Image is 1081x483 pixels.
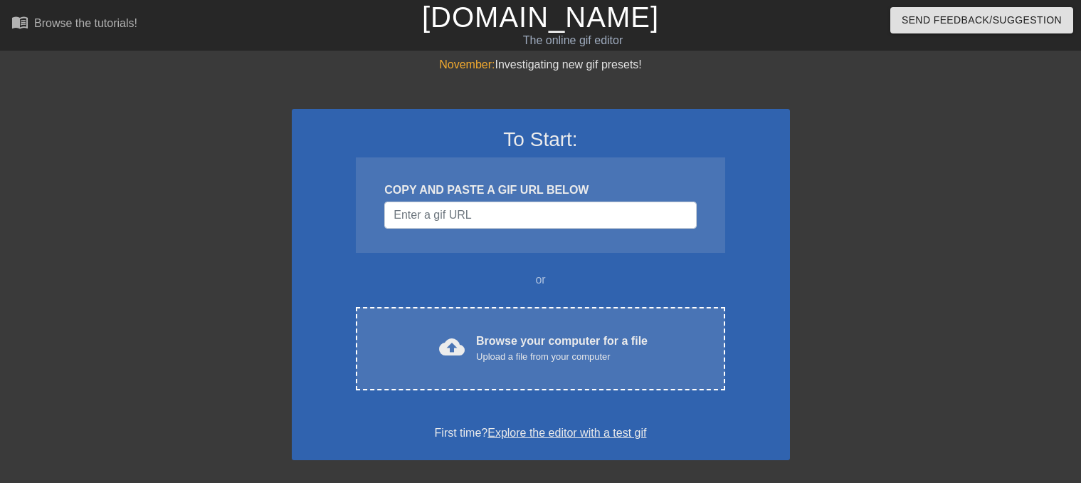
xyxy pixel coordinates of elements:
div: Investigating new gif presets! [292,56,790,73]
a: Browse the tutorials! [11,14,137,36]
div: First time? [310,425,771,442]
button: Send Feedback/Suggestion [890,7,1073,33]
div: Upload a file from your computer [476,350,648,364]
a: [DOMAIN_NAME] [422,1,659,33]
span: Send Feedback/Suggestion [902,11,1062,29]
div: The online gif editor [367,32,778,49]
span: menu_book [11,14,28,31]
input: Username [384,202,696,229]
div: or [329,271,753,289]
div: Browse your computer for a file [476,333,648,364]
div: COPY AND PASTE A GIF URL BELOW [384,182,696,199]
div: Browse the tutorials! [34,17,137,29]
span: cloud_upload [439,334,465,360]
h3: To Start: [310,128,771,152]
span: November: [439,58,495,71]
a: Explore the editor with a test gif [487,427,646,439]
